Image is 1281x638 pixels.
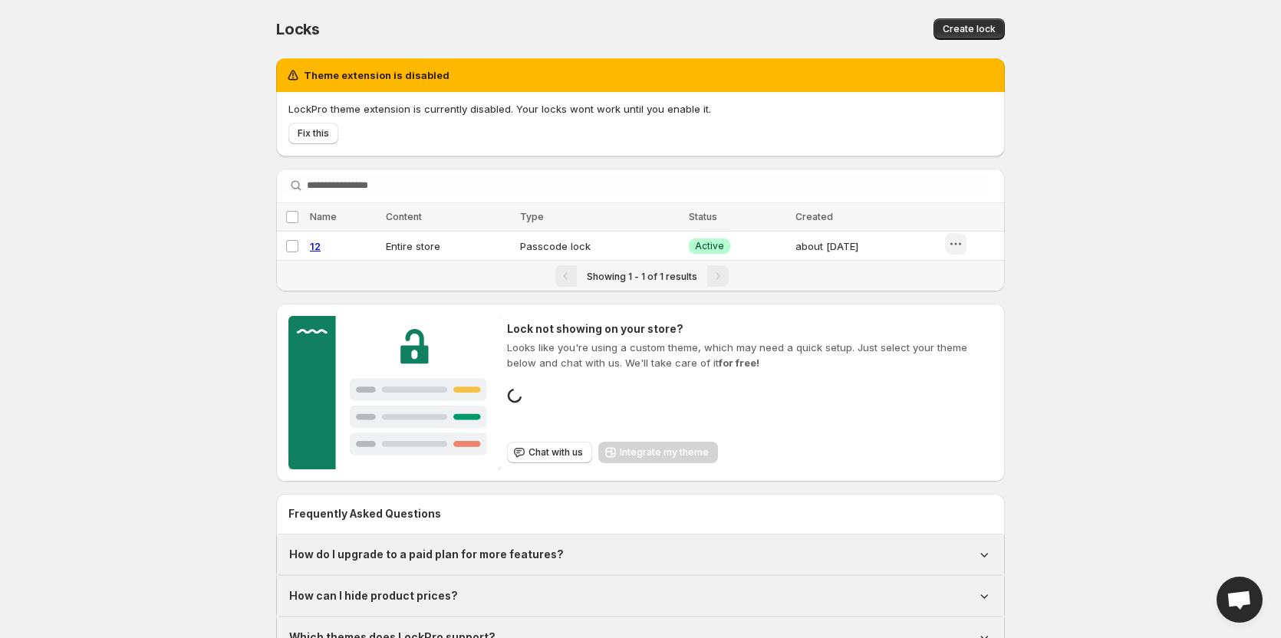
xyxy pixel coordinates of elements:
h1: How do I upgrade to a paid plan for more features? [289,547,564,562]
span: Showing 1 - 1 of 1 results [587,271,697,282]
td: Passcode lock [515,232,684,261]
h2: Theme extension is disabled [304,67,450,83]
span: Content [386,211,422,222]
nav: Pagination [276,260,1005,291]
h2: Lock not showing on your store? [507,321,993,337]
span: Create lock [943,23,996,35]
span: Fix this [298,127,329,140]
td: about [DATE] [791,232,943,261]
a: 12 [310,240,321,252]
span: Name [310,211,337,222]
span: Status [689,211,717,222]
span: Type [520,211,544,222]
h2: Frequently Asked Questions [288,506,993,521]
a: Open chat [1217,577,1263,623]
button: Create lock [934,18,1005,40]
button: Chat with us [507,442,592,463]
h1: How can I hide product prices? [289,588,458,603]
strong: for free! [719,357,759,369]
p: LockPro theme extension is currently disabled. Your locks wont work until you enable it. [288,101,993,117]
img: Customer support [288,316,501,469]
span: Created [795,211,833,222]
span: Chat with us [529,446,583,459]
span: Locks [276,20,320,38]
a: Fix this [288,123,338,144]
td: Entire store [381,232,515,261]
p: Looks like you're using a custom theme, which may need a quick setup. Just select your theme belo... [507,340,993,370]
span: Active [695,240,724,252]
